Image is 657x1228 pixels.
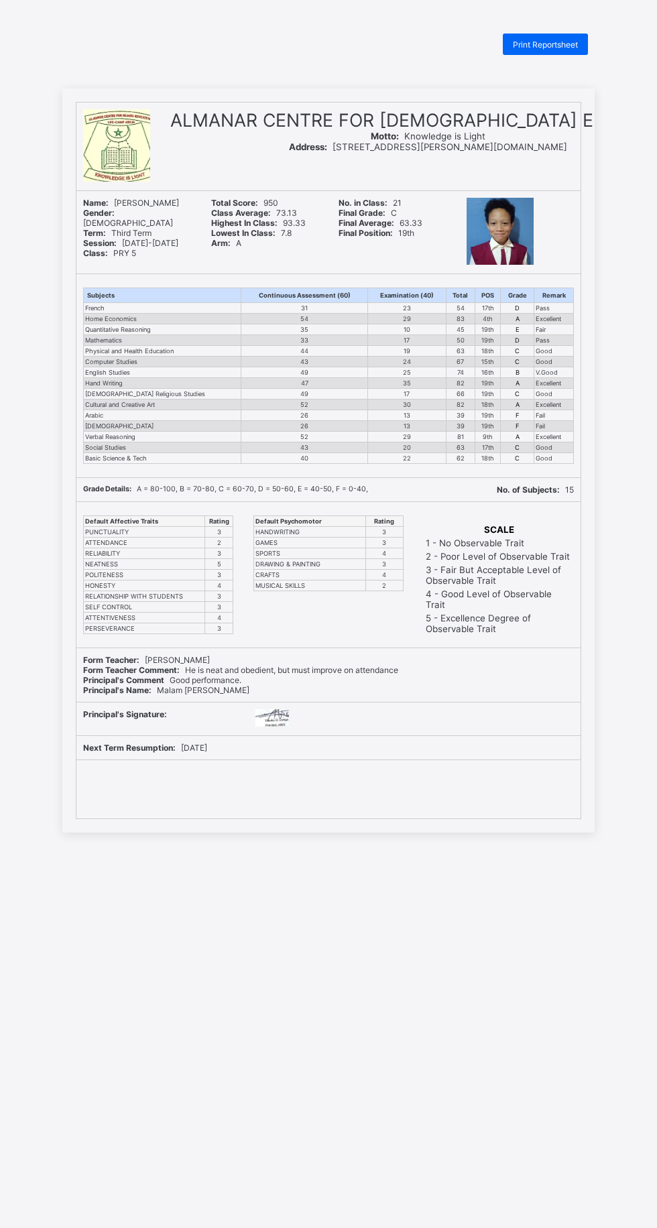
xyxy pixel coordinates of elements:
td: 13 [368,421,446,432]
td: 20 [368,442,446,453]
td: Arabic [84,410,241,421]
td: 45 [446,324,475,335]
b: Arm: [211,238,231,248]
td: Fail [534,421,574,432]
td: 62 [446,453,475,464]
td: 49 [241,367,368,378]
b: Final Grade: [339,208,385,218]
th: Examination (40) [368,288,446,303]
td: B [501,367,534,378]
td: ATTENTIVENESS [84,613,205,623]
td: 30 [368,400,446,410]
span: 63.33 [339,218,422,228]
th: Remark [534,288,574,303]
td: 82 [446,378,475,389]
td: 74 [446,367,475,378]
b: Address: [289,141,327,152]
td: 19th [475,410,500,421]
b: Form Teacher Comment: [83,665,180,675]
b: Principal's Comment [83,675,164,685]
td: Excellent [534,432,574,442]
td: 54 [446,303,475,314]
th: Grade [501,288,534,303]
span: PRY 5 [83,248,136,258]
td: 3 [365,559,403,570]
td: 19th [475,324,500,335]
td: 39 [446,410,475,421]
td: Good [534,389,574,400]
td: Social Studies [84,442,241,453]
td: Fail [534,410,574,421]
td: 4 - Good Level of Observable Trait [425,588,573,611]
b: Class: [83,248,108,258]
span: Malam [PERSON_NAME] [83,685,249,695]
td: 1 - No Observable Trait [425,537,573,549]
td: 50 [446,335,475,346]
th: Subjects [84,288,241,303]
td: 19th [475,378,500,389]
td: F [501,421,534,432]
td: Quantitative Reasoning [84,324,241,335]
span: C [339,208,397,218]
span: [STREET_ADDRESS][PERSON_NAME][DOMAIN_NAME] [289,141,567,152]
td: 18th [475,453,500,464]
td: English Studies [84,367,241,378]
td: SELF CONTROL [84,602,205,613]
span: 21 [339,198,402,208]
td: 17th [475,442,500,453]
td: 29 [368,432,446,442]
b: No. of Subjects: [497,485,560,495]
td: 35 [368,378,446,389]
td: 35 [241,324,368,335]
b: Form Teacher: [83,655,139,665]
b: Lowest In Class: [211,228,276,238]
th: POS [475,288,500,303]
td: 43 [241,357,368,367]
td: D [501,335,534,346]
span: [DATE] [83,743,207,753]
b: Final Average: [339,218,394,228]
span: Third Term [83,228,152,238]
td: C [501,453,534,464]
span: Knowledge is Light [371,131,485,141]
td: A [501,400,534,410]
td: MUSICAL SKILLS [254,580,366,591]
b: Motto: [371,131,399,141]
td: Good [534,346,574,357]
span: [PERSON_NAME] [83,655,210,665]
b: Principal's Name: [83,685,152,695]
td: PUNCTUALITY [84,527,205,538]
td: Physical and Health Education [84,346,241,357]
b: Next Term Resumption: [83,743,176,753]
td: 17 [368,335,446,346]
td: NEATNESS [84,559,205,570]
td: Verbal Reasoning [84,432,241,442]
td: 25 [368,367,446,378]
td: Pass [534,335,574,346]
td: HANDWRITING [254,527,366,538]
td: Good [534,453,574,464]
td: Good [534,357,574,367]
td: CRAFTS [254,570,366,580]
td: 63 [446,346,475,357]
td: Home Economics [84,314,241,324]
b: Term: [83,228,106,238]
td: A [501,378,534,389]
td: RELIABILITY [84,548,205,559]
span: [DEMOGRAPHIC_DATA] [83,208,173,228]
td: Hand Writing [84,378,241,389]
td: Excellent [534,314,574,324]
td: 3 [205,623,233,634]
td: 2 [205,538,233,548]
td: PERSEVERANCE [84,623,205,634]
b: Session: [83,238,117,248]
td: 19th [475,389,500,400]
th: Default Psychomotor [254,516,366,527]
td: 22 [368,453,446,464]
td: C [501,442,534,453]
td: 18th [475,400,500,410]
td: 63 [446,442,475,453]
span: A [211,238,241,248]
td: 3 [205,591,233,602]
td: [DEMOGRAPHIC_DATA] [84,421,241,432]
